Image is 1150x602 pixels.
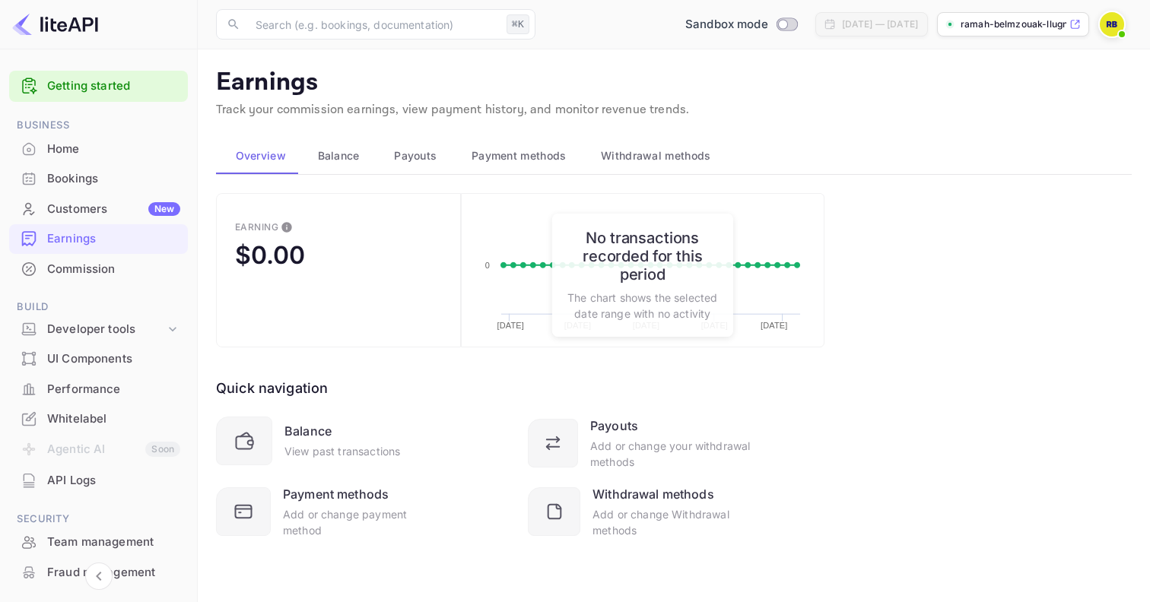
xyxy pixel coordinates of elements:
div: Commission [47,261,180,278]
div: Customers [47,201,180,218]
p: The chart shows the selected date range with no activity [567,290,718,322]
a: Getting started [47,78,180,95]
p: ramah-belmzouak-llugn.... [961,17,1066,31]
span: Overview [236,147,286,165]
span: Security [9,511,188,528]
span: Build [9,299,188,315]
span: Payouts [394,147,437,165]
span: Withdrawal methods [601,147,710,165]
button: Collapse navigation [85,562,113,590]
a: Performance [9,375,188,403]
div: Bookings [47,170,180,188]
div: New [148,202,180,216]
div: Quick navigation [216,378,328,398]
input: Search (e.g. bookings, documentation) [246,9,500,40]
a: Fraud management [9,558,188,586]
p: Earnings [216,68,1132,98]
div: Fraud management [9,558,188,588]
a: CustomersNew [9,195,188,223]
img: LiteAPI logo [12,12,98,36]
div: Earning [235,221,278,233]
div: Whitelabel [47,410,180,428]
div: Earnings [47,230,180,248]
div: Developer tools [9,316,188,343]
div: Payment methods [283,485,389,503]
a: API Logs [9,466,188,494]
div: API Logs [47,472,180,490]
a: Earnings [9,224,188,252]
a: Whitelabel [9,404,188,432]
div: Payouts [590,417,638,435]
img: Ramah Belmzouak [1100,12,1124,36]
div: Add or change payment method [283,506,440,538]
div: Balance [284,422,332,440]
text: [DATE] [497,321,523,330]
span: Payment methods [472,147,567,165]
span: Business [9,117,188,134]
div: Getting started [9,71,188,102]
div: Switch to Production mode [679,16,803,33]
div: Performance [47,381,180,398]
div: Home [47,141,180,158]
a: UI Components [9,344,188,372]
a: Bookings [9,164,188,192]
div: Bookings [9,164,188,194]
span: Sandbox mode [685,16,768,33]
div: Team management [47,534,180,551]
div: Earnings [9,224,188,254]
div: Whitelabel [9,404,188,434]
div: [DATE] — [DATE] [842,17,918,31]
div: Team management [9,528,188,557]
div: Add or change Withdrawal methods [592,506,751,538]
button: This is the amount of confirmed commission that will be paid to you on the next scheduled deposit [275,215,299,239]
div: API Logs [9,466,188,496]
div: Withdrawal methods [592,485,714,503]
div: $0.00 [235,240,305,270]
div: Fraud management [47,564,180,581]
div: Developer tools [47,321,165,338]
text: [DATE] [761,321,787,330]
button: EarningThis is the amount of confirmed commission that will be paid to you on the next scheduled ... [216,193,461,347]
a: Home [9,135,188,163]
div: scrollable auto tabs example [216,138,1132,174]
p: Track your commission earnings, view payment history, and monitor revenue trends. [216,101,1132,119]
text: 0 [484,261,489,270]
span: Balance [318,147,360,165]
a: Team management [9,528,188,556]
div: UI Components [47,350,180,368]
div: View past transactions [284,443,400,459]
div: Commission [9,255,188,284]
div: UI Components [9,344,188,374]
div: CustomersNew [9,195,188,224]
div: Home [9,135,188,164]
div: Performance [9,375,188,404]
div: ⌘K [507,14,529,34]
div: Add or change your withdrawal methods [590,438,751,470]
a: Commission [9,255,188,283]
h6: No transactions recorded for this period [567,229,718,284]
